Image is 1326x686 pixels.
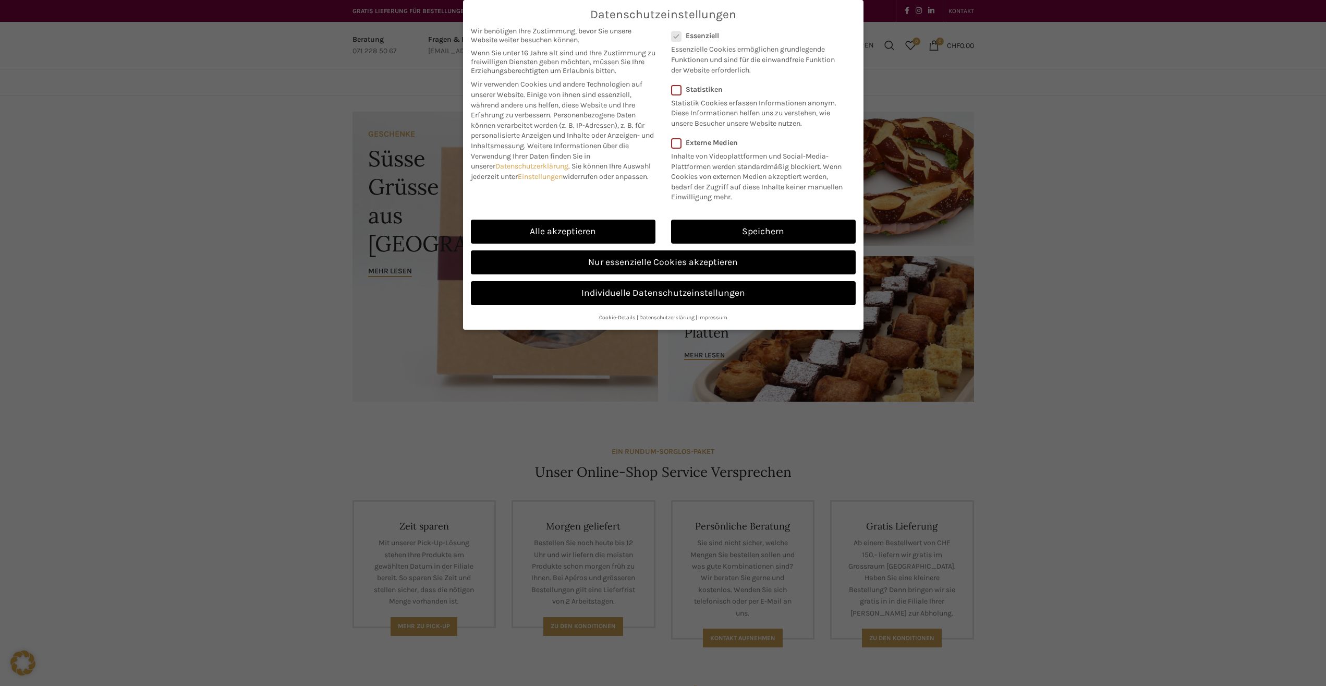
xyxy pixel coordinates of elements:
a: Einstellungen [518,172,563,181]
span: Wenn Sie unter 16 Jahre alt sind und Ihre Zustimmung zu freiwilligen Diensten geben möchten, müss... [471,49,655,75]
label: Statistiken [671,85,842,94]
a: Alle akzeptieren [471,220,655,244]
p: Inhalte von Videoplattformen und Social-Media-Plattformen werden standardmäßig blockiert. Wenn Co... [671,147,849,202]
span: Wir benötigen Ihre Zustimmung, bevor Sie unsere Website weiter besuchen können. [471,27,655,44]
a: Individuelle Datenschutzeinstellungen [471,281,856,305]
label: Essenziell [671,31,842,40]
label: Externe Medien [671,138,849,147]
span: Personenbezogene Daten können verarbeitet werden (z. B. IP-Adressen), z. B. für personalisierte A... [471,111,654,150]
span: Sie können Ihre Auswahl jederzeit unter widerrufen oder anpassen. [471,162,651,181]
a: Cookie-Details [599,314,636,321]
span: Wir verwenden Cookies und andere Technologien auf unserer Website. Einige von ihnen sind essenzie... [471,80,642,119]
a: Speichern [671,220,856,244]
a: Datenschutzerklärung [495,162,568,171]
a: Datenschutzerklärung [639,314,695,321]
p: Essenzielle Cookies ermöglichen grundlegende Funktionen und sind für die einwandfreie Funktion de... [671,40,842,75]
span: Datenschutzeinstellungen [590,8,736,21]
p: Statistik Cookies erfassen Informationen anonym. Diese Informationen helfen uns zu verstehen, wie... [671,94,842,129]
a: Impressum [698,314,727,321]
a: Nur essenzielle Cookies akzeptieren [471,250,856,274]
span: Weitere Informationen über die Verwendung Ihrer Daten finden Sie in unserer . [471,141,629,171]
